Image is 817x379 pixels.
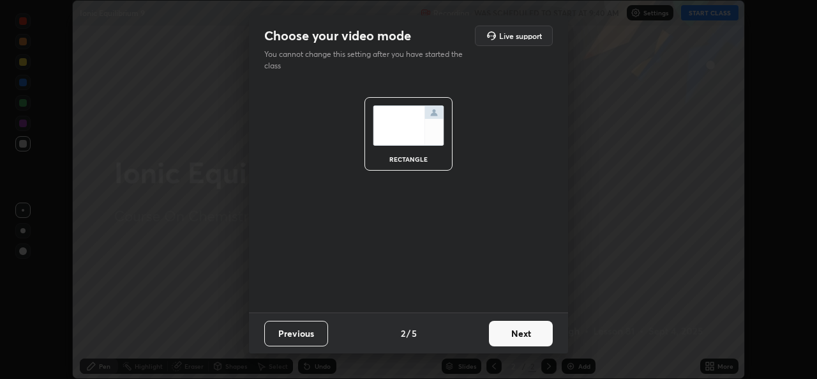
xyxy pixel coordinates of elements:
[401,327,405,340] h4: 2
[264,27,411,44] h2: Choose your video mode
[412,327,417,340] h4: 5
[407,327,410,340] h4: /
[373,105,444,146] img: normalScreenIcon.ae25ed63.svg
[499,32,542,40] h5: Live support
[383,156,434,162] div: rectangle
[264,49,471,72] p: You cannot change this setting after you have started the class
[264,321,328,346] button: Previous
[489,321,553,346] button: Next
